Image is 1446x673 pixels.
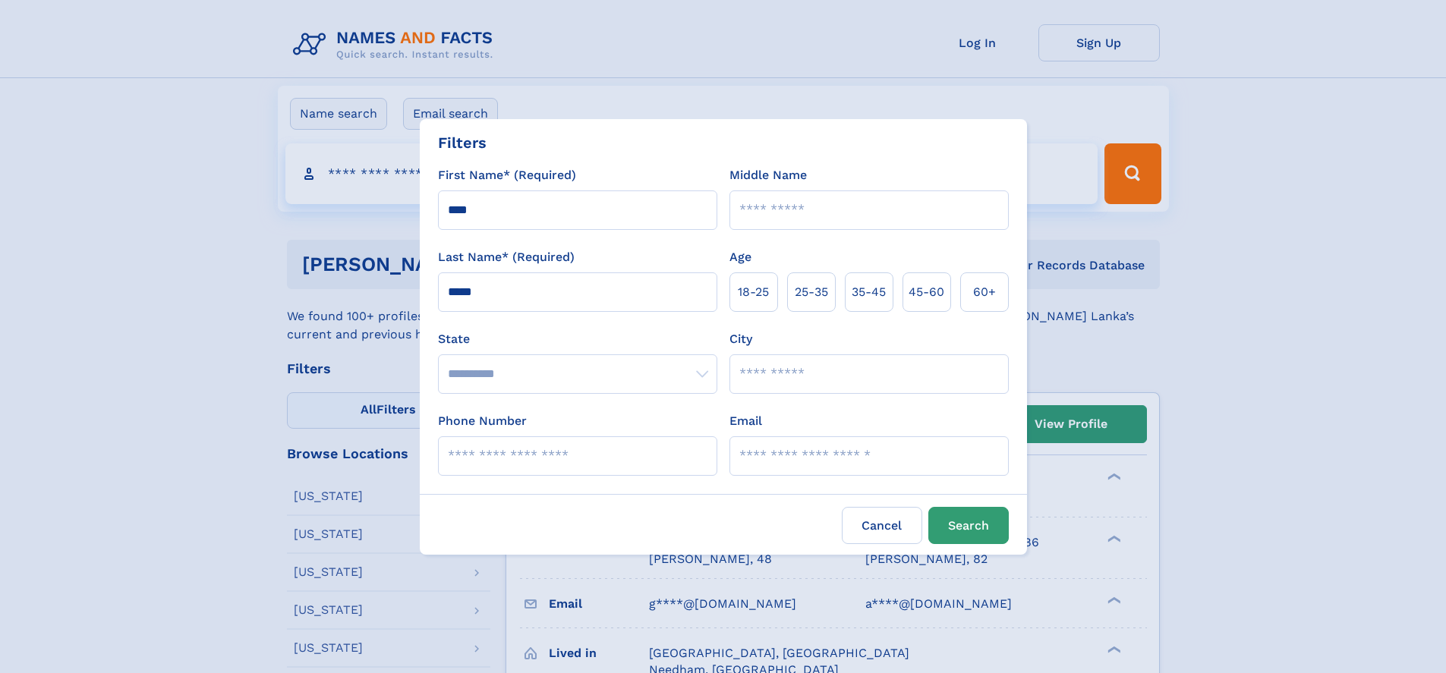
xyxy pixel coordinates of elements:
[438,412,527,430] label: Phone Number
[909,283,944,301] span: 45‑60
[438,330,717,348] label: State
[729,412,762,430] label: Email
[795,283,828,301] span: 25‑35
[729,166,807,184] label: Middle Name
[973,283,996,301] span: 60+
[738,283,769,301] span: 18‑25
[729,248,751,266] label: Age
[842,507,922,544] label: Cancel
[438,131,487,154] div: Filters
[438,248,575,266] label: Last Name* (Required)
[928,507,1009,544] button: Search
[438,166,576,184] label: First Name* (Required)
[729,330,752,348] label: City
[852,283,886,301] span: 35‑45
